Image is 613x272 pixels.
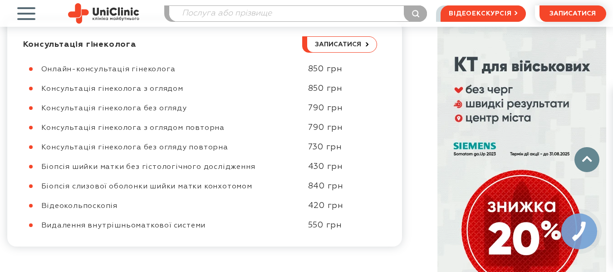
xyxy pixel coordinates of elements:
img: Uniclinic [68,3,139,24]
div: Консультація гінеколога [23,40,302,50]
div: 790 грн [299,123,377,133]
span: записатися [549,10,596,17]
div: 730 грн [299,142,377,153]
button: записатися [302,36,377,53]
div: 840 грн [299,181,377,192]
div: 790 грн [299,103,377,114]
span: Консультація гінеколога без огляду [41,105,187,112]
span: Онлайн-консультація гінеколога [41,66,176,73]
span: записатися [315,41,361,48]
span: Біопсія слизової оболонки шийки матки конхотомом [41,183,252,190]
span: Консультація гінеколога з оглядом повторна [41,124,225,132]
span: Видалення внутрішньоматкової системи [41,222,206,229]
a: відеоекскурсія [441,5,525,22]
span: Консультація гінеколога без огляду повторна [41,144,228,151]
input: Послуга або прізвище [169,6,427,21]
div: 850 грн [299,84,377,94]
span: відеоекскурсія [449,6,511,21]
div: 550 грн [299,220,377,231]
button: записатися [539,5,606,22]
span: Консультація гінеколога з оглядом [41,85,183,93]
div: 430 грн [299,162,377,172]
span: Відеокольпоскопія [41,203,118,210]
div: 850 грн [299,64,377,74]
div: 420 грн [299,201,377,211]
span: Біопсія шийки матки без гістологічного дослідження [41,163,255,171]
